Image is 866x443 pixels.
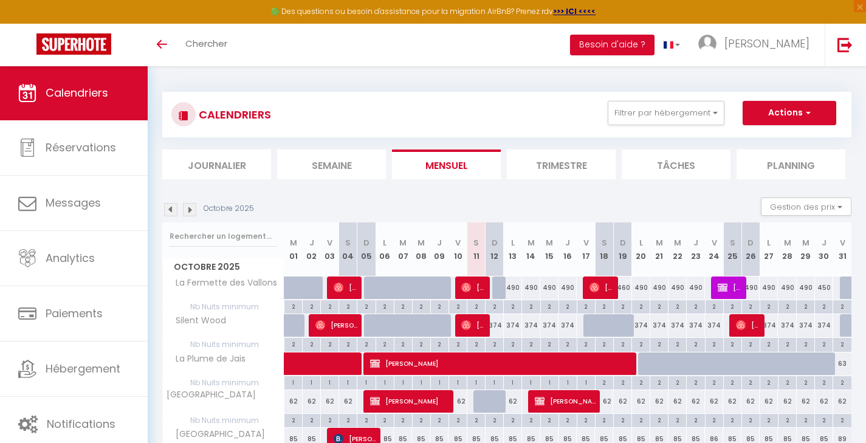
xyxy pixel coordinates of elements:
div: 2 [321,338,338,349]
abbr: V [327,237,332,249]
abbr: M [528,237,535,249]
div: 62 [723,390,741,413]
abbr: S [345,237,351,249]
th: 05 [357,222,376,276]
span: [PERSON_NAME] [589,276,614,299]
abbr: M [802,237,809,249]
div: 2 [339,414,357,425]
div: 2 [724,414,741,425]
div: 62 [778,390,796,413]
th: 17 [577,222,595,276]
div: 62 [650,390,668,413]
div: 2 [449,414,467,425]
div: 2 [467,300,485,312]
div: 62 [284,390,303,413]
div: 2 [614,300,631,312]
div: 2 [467,338,485,349]
button: Gestion des prix [761,197,851,216]
div: 2 [284,300,302,312]
abbr: D [492,237,498,249]
div: 62 [741,390,760,413]
div: 2 [577,300,595,312]
div: 2 [706,338,723,349]
div: 374 [522,314,540,337]
div: 374 [668,314,687,337]
th: 12 [486,222,504,276]
span: [PERSON_NAME] [718,276,742,299]
span: Calendriers [46,85,108,100]
span: Octobre 2025 [163,258,284,276]
div: 2 [760,338,778,349]
div: 2 [668,376,686,388]
abbr: V [840,237,845,249]
div: 2 [797,338,814,349]
span: Hébergement [46,361,120,376]
div: 2 [596,414,613,425]
div: 2 [522,414,540,425]
div: 62 [705,390,723,413]
img: Super Booking [36,33,111,55]
div: 2 [431,338,448,349]
div: 2 [815,300,833,312]
span: Nb Nuits minimum [163,414,284,427]
span: Nb Nuits minimum [163,376,284,390]
th: 10 [448,222,467,276]
span: [GEOGRAPHIC_DATA] [165,390,256,399]
li: Semaine [277,149,386,179]
div: 2 [632,300,650,312]
div: 2 [413,300,430,312]
div: 2 [650,338,668,349]
div: 2 [394,300,412,312]
div: 2 [797,300,814,312]
div: 2 [632,376,650,388]
div: 374 [815,314,833,337]
th: 20 [632,222,650,276]
div: 374 [778,314,796,337]
span: [PERSON_NAME] [461,314,486,337]
div: 490 [632,276,650,299]
span: Réservations [46,140,116,155]
div: 2 [833,376,851,388]
input: Rechercher un logement... [170,225,277,247]
span: La Fermette des Vallons [165,276,280,290]
div: 450 [815,276,833,299]
div: 2 [394,414,412,425]
div: 2 [724,376,741,388]
div: 490 [797,276,815,299]
div: 1 [339,376,357,388]
div: 2 [833,338,851,349]
div: 2 [760,414,778,425]
th: 24 [705,222,723,276]
div: 2 [724,300,741,312]
div: 2 [284,338,302,349]
div: 2 [668,300,686,312]
div: 2 [504,338,521,349]
div: 2 [706,414,723,425]
a: >>> ICI <<<< [553,6,596,16]
span: [PERSON_NAME] [724,36,809,51]
div: 2 [486,300,503,312]
div: 2 [596,338,613,349]
div: 2 [541,414,558,425]
div: 2 [778,414,796,425]
div: 62 [504,390,522,413]
th: 31 [833,222,851,276]
li: Journalier [162,149,271,179]
button: Besoin d'aide ? [570,35,655,55]
div: 2 [596,376,613,388]
div: 1 [303,376,320,388]
div: 2 [486,414,503,425]
div: 2 [577,414,595,425]
button: Filtrer par hébergement [608,101,724,125]
div: 1 [394,376,412,388]
div: 2 [833,300,851,312]
div: 1 [284,376,302,388]
div: 490 [504,276,522,299]
div: 1 [449,376,467,388]
div: 374 [632,314,650,337]
div: 1 [376,376,394,388]
div: 2 [559,300,577,312]
th: 08 [412,222,430,276]
div: 2 [413,338,430,349]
